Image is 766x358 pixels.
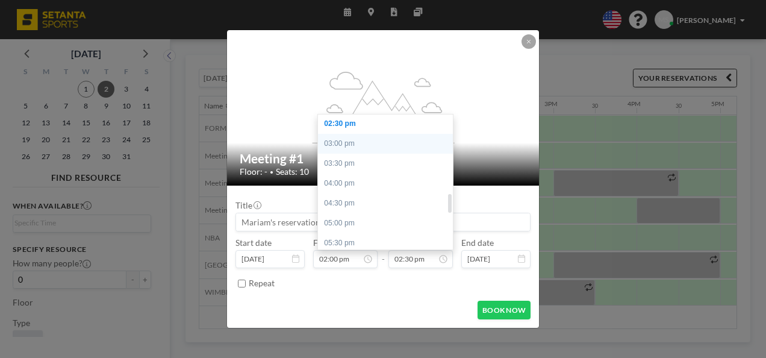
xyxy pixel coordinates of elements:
label: Title [235,200,261,210]
div: 05:00 pm [318,213,459,233]
h2: Meeting #1 [240,151,528,166]
div: 04:00 pm [318,174,459,193]
div: 02:30 pm [318,114,459,134]
input: Mariam's reservation [236,213,530,231]
div: 04:30 pm [318,193,459,213]
label: Start date [235,237,272,248]
span: - [382,241,385,264]
button: BOOK NOW [478,301,531,319]
div: 05:30 pm [318,233,459,253]
span: Seats: 10 [276,166,309,177]
div: 03:00 pm [318,134,459,154]
span: Floor: - [240,166,267,177]
span: • [270,168,273,176]
label: Repeat [249,278,275,288]
label: From [313,237,333,248]
div: 03:30 pm [318,154,459,174]
label: End date [461,237,494,248]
